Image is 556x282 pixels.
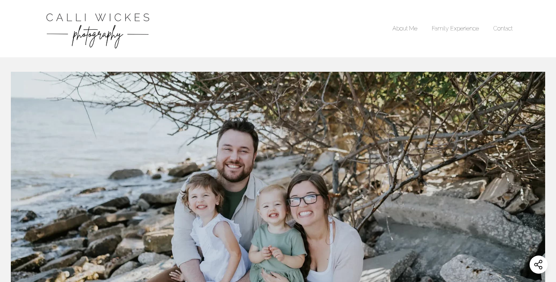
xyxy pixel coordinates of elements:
[392,25,417,32] a: About Me
[43,7,152,50] img: Calli Wickes Photography Logo
[493,25,513,32] a: Contact
[530,256,548,274] button: Share this website
[43,7,152,50] a: Calli Wickes Photography Home Page
[432,25,479,32] a: Family Experience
